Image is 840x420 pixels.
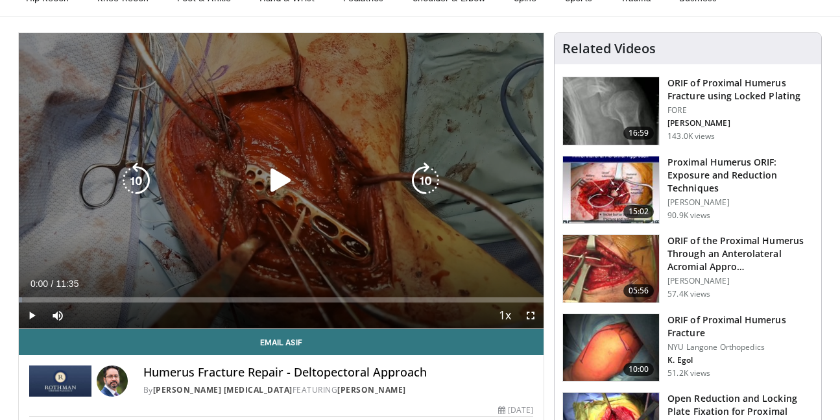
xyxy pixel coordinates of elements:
span: 05:56 [623,284,654,297]
span: 10:00 [623,363,654,376]
span: 15:02 [623,205,654,218]
a: 05:56 ORIF of the Proximal Humerus Through an Anterolateral Acromial Appro… [PERSON_NAME] 57.4K v... [562,234,813,303]
a: 15:02 Proximal Humerus ORIF: Exposure and Reduction Techniques [PERSON_NAME] 90.9K views [562,156,813,225]
h4: Related Videos [562,41,656,56]
img: gardner_3.png.150x105_q85_crop-smart_upscale.jpg [563,235,659,303]
p: 90.9K views [667,210,710,221]
button: Mute [45,303,71,328]
span: 11:35 [56,278,78,289]
button: Play [19,303,45,328]
img: Rothman Hand Surgery [29,365,91,397]
img: Mighell_-_Locked_Plating_for_Proximal_Humerus_Fx_100008672_2.jpg.150x105_q85_crop-smart_upscale.jpg [563,77,659,145]
a: [PERSON_NAME] [337,384,406,395]
h4: Humerus Fracture Repair - Deltopectoral Approach [143,365,534,380]
p: 51.2K views [667,368,710,378]
span: 0:00 [30,278,48,289]
a: 10:00 ORIF of Proximal Humerus Fracture NYU Langone Orthopedics K. Egol 51.2K views [562,314,813,382]
p: K. Egol [667,355,813,365]
a: [PERSON_NAME] [MEDICAL_DATA] [153,384,293,395]
p: 57.4K views [667,289,710,299]
img: Avatar [97,365,128,397]
img: 270515_0000_1.png.150x105_q85_crop-smart_upscale.jpg [563,314,659,382]
p: 143.0K views [667,131,715,142]
p: [PERSON_NAME] [667,197,813,208]
button: Playback Rate [492,303,518,328]
p: [PERSON_NAME] [667,276,813,286]
span: / [51,278,54,289]
a: 16:59 ORIF of Proximal Humerus Fracture using Locked Plating FORE [PERSON_NAME] 143.0K views [562,77,813,145]
p: NYU Langone Orthopedics [667,342,813,352]
span: 16:59 [623,127,654,140]
h3: Proximal Humerus ORIF: Exposure and Reduction Techniques [667,156,813,195]
div: By FEATURING [143,384,534,396]
p: [PERSON_NAME] [667,118,813,129]
h3: ORIF of Proximal Humerus Fracture [667,314,813,340]
div: Progress Bar [19,297,544,303]
button: Fullscreen [518,303,544,328]
h3: ORIF of the Proximal Humerus Through an Anterolateral Acromial Appro… [667,234,813,273]
img: gardener_hum_1.png.150x105_q85_crop-smart_upscale.jpg [563,156,659,224]
div: [DATE] [498,404,533,416]
h3: ORIF of Proximal Humerus Fracture using Locked Plating [667,77,813,103]
a: Email Asif [19,329,544,355]
video-js: Video Player [19,33,544,329]
p: FORE [667,105,813,116]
